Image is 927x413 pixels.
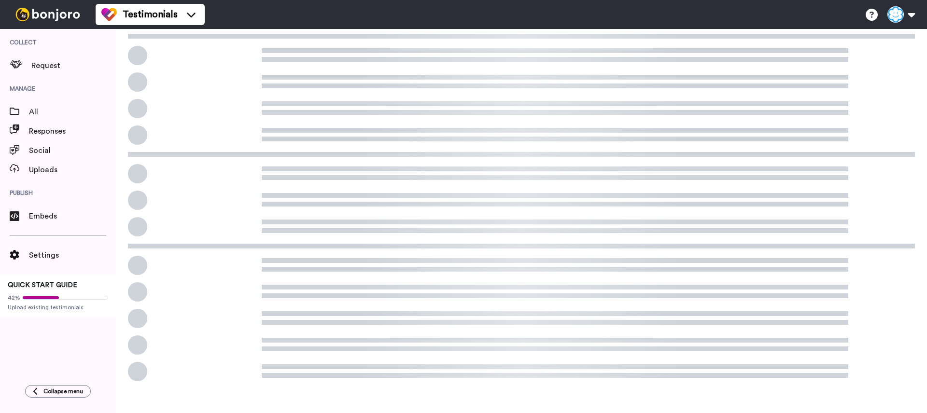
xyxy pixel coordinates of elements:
[123,8,178,21] span: Testimonials
[8,303,108,311] span: Upload existing testimonials
[43,387,83,395] span: Collapse menu
[29,125,116,137] span: Responses
[29,145,116,156] span: Social
[29,164,116,176] span: Uploads
[101,7,117,22] img: tm-color.svg
[31,60,116,71] span: Request
[29,106,116,118] span: All
[29,210,116,222] span: Embeds
[12,8,84,21] img: bj-logo-header-white.svg
[29,249,116,261] span: Settings
[8,282,77,289] span: QUICK START GUIDE
[25,385,91,398] button: Collapse menu
[8,294,20,302] span: 42%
